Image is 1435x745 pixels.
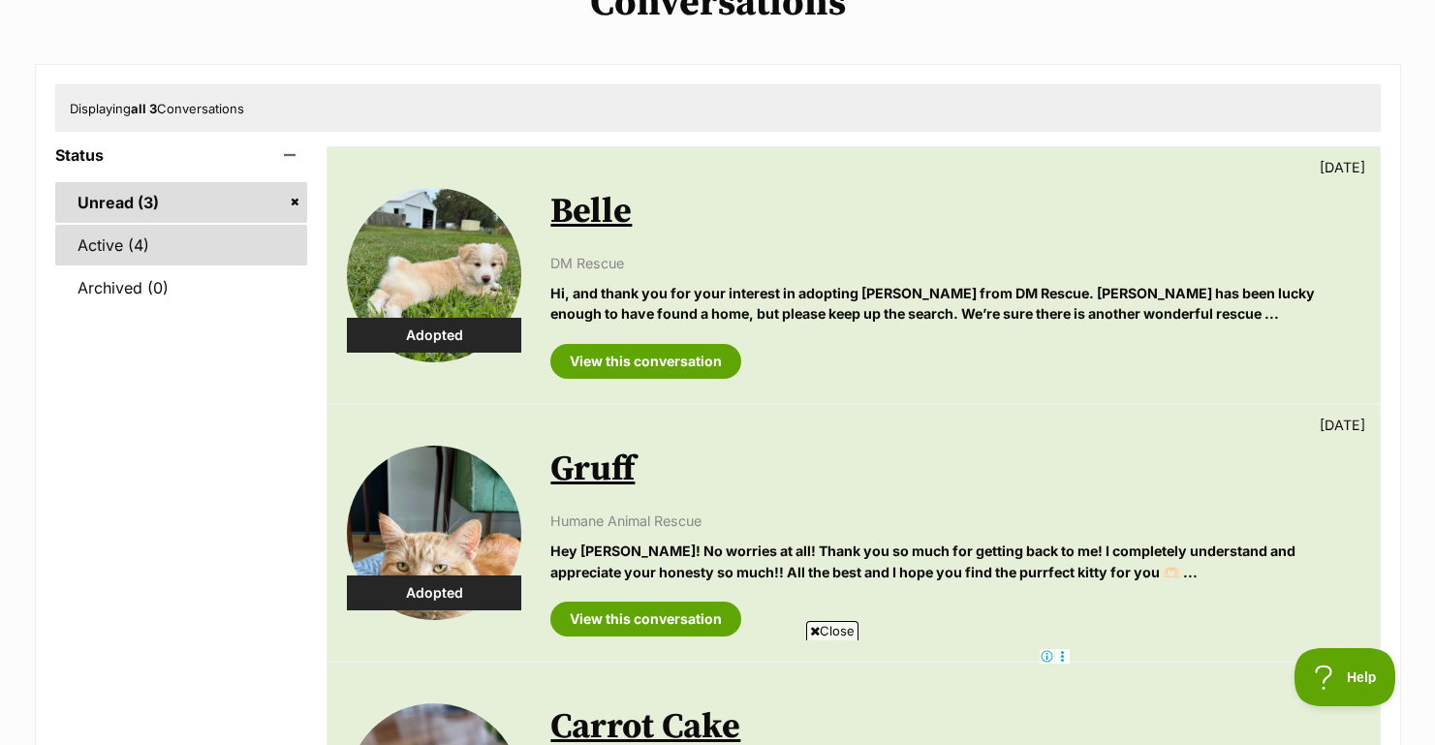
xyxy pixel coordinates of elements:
[55,146,308,164] header: Status
[347,575,521,610] div: Adopted
[55,182,308,223] a: Unread (3)
[550,190,632,233] a: Belle
[550,448,635,491] a: Gruff
[550,344,741,379] a: View this conversation
[70,101,244,116] span: Displaying Conversations
[347,188,521,362] img: Belle
[550,283,1359,325] p: Hi, and thank you for your interest in adopting [PERSON_NAME] from DM Rescue. [PERSON_NAME] has b...
[1320,415,1365,435] p: [DATE]
[806,621,858,640] span: Close
[347,318,521,353] div: Adopted
[131,101,157,116] strong: all 3
[550,602,741,636] a: View this conversation
[55,225,308,265] a: Active (4)
[550,511,1359,531] p: Humane Animal Rescue
[55,267,308,308] a: Archived (0)
[1295,648,1396,706] iframe: Help Scout Beacon - Open
[550,541,1359,582] p: Hey [PERSON_NAME]! No worries at all! Thank you so much for getting back to me! I completely unde...
[550,253,1359,273] p: DM Rescue
[347,446,521,620] img: Gruff
[365,648,1071,735] iframe: Advertisement
[1320,157,1365,177] p: [DATE]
